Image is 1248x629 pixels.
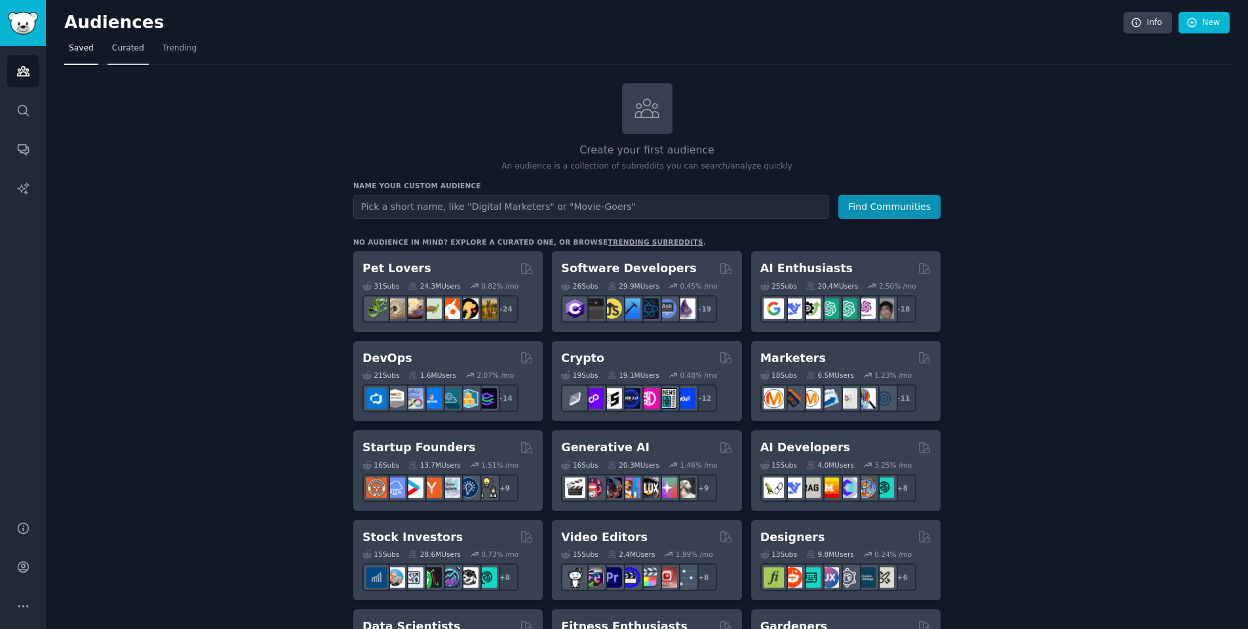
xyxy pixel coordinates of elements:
[782,298,802,319] img: DeepSeek
[64,12,1123,33] h2: Audiences
[477,567,497,588] img: technicalanalysis
[565,477,585,498] img: aivideo
[874,460,912,470] div: 3.25 % /mo
[403,388,423,409] img: Docker_DevOps
[421,388,442,409] img: DevOpsLinks
[620,388,640,409] img: web3
[565,298,585,319] img: csharp
[819,567,839,588] img: UXDesign
[440,477,460,498] img: indiehackers
[602,388,622,409] img: ethstaker
[800,567,821,588] img: UI_Design
[806,281,858,291] div: 20.4M Users
[561,460,598,470] div: 16 Sub s
[800,298,821,319] img: AItoolsCatalog
[680,281,718,291] div: 0.45 % /mo
[764,477,784,498] img: LangChain
[440,298,460,319] img: cockatiel
[403,477,423,498] img: startup
[680,460,718,470] div: 1.46 % /mo
[874,388,894,409] img: OnlineMarketing
[608,371,659,380] div: 19.1M Users
[481,460,518,470] div: 1.51 % /mo
[837,298,857,319] img: chatgpt_prompts_
[583,477,604,498] img: dalle2
[561,439,650,456] h2: Generative AI
[561,350,604,367] h2: Crypto
[837,477,857,498] img: OpenSourceAI
[608,550,655,559] div: 2.4M Users
[855,388,876,409] img: MarketingResearch
[362,550,399,559] div: 15 Sub s
[690,295,717,323] div: + 19
[690,563,717,591] div: + 8
[782,388,802,409] img: bigseo
[421,298,442,319] img: turtle
[353,195,829,219] input: Pick a short name, like "Digital Marketers" or "Movie-Goers"
[602,567,622,588] img: premiere
[819,388,839,409] img: Emailmarketing
[855,298,876,319] img: OpenAIDev
[874,298,894,319] img: ArtificalIntelligence
[806,371,854,380] div: 6.5M Users
[491,474,518,502] div: + 9
[638,477,659,498] img: FluxAI
[657,388,677,409] img: CryptoNews
[408,460,460,470] div: 13.7M Users
[440,388,460,409] img: platformengineering
[806,460,854,470] div: 4.0M Users
[408,281,460,291] div: 24.3M Users
[608,460,659,470] div: 20.3M Users
[458,388,478,409] img: aws_cdk
[362,371,399,380] div: 21 Sub s
[362,350,412,367] h2: DevOps
[421,477,442,498] img: ycombinator
[874,371,912,380] div: 1.23 % /mo
[874,550,912,559] div: 0.24 % /mo
[608,281,659,291] div: 29.9M Users
[362,260,431,277] h2: Pet Lovers
[385,298,405,319] img: ballpython
[855,477,876,498] img: llmops
[889,474,916,502] div: + 8
[889,563,916,591] div: + 6
[385,477,405,498] img: SaaS
[458,298,478,319] img: PetAdvice
[583,298,604,319] img: software
[69,43,94,54] span: Saved
[874,567,894,588] img: UX_Design
[889,384,916,412] div: + 11
[481,550,518,559] div: 0.73 % /mo
[353,181,941,190] h3: Name your custom audience
[800,477,821,498] img: Rag
[800,388,821,409] img: AskMarketing
[362,529,463,546] h2: Stock Investors
[561,550,598,559] div: 15 Sub s
[8,12,38,35] img: GummySearch logo
[561,260,696,277] h2: Software Developers
[491,295,518,323] div: + 24
[565,388,585,409] img: ethfinance
[477,371,515,380] div: 2.07 % /mo
[1123,12,1172,34] a: Info
[690,384,717,412] div: + 12
[385,388,405,409] img: AWS_Certified_Experts
[837,567,857,588] img: userexperience
[481,281,518,291] div: 0.82 % /mo
[421,567,442,588] img: Trading
[680,371,718,380] div: 0.48 % /mo
[565,567,585,588] img: gopro
[477,298,497,319] img: dogbreed
[408,550,460,559] div: 28.6M Users
[879,281,916,291] div: 2.50 % /mo
[620,567,640,588] img: VideoEditors
[362,460,399,470] div: 16 Sub s
[112,43,144,54] span: Curated
[385,567,405,588] img: ValueInvesting
[561,529,648,546] h2: Video Editors
[583,388,604,409] img: 0xPolygon
[638,567,659,588] img: finalcutpro
[676,550,713,559] div: 1.99 % /mo
[782,567,802,588] img: logodesign
[760,529,825,546] h2: Designers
